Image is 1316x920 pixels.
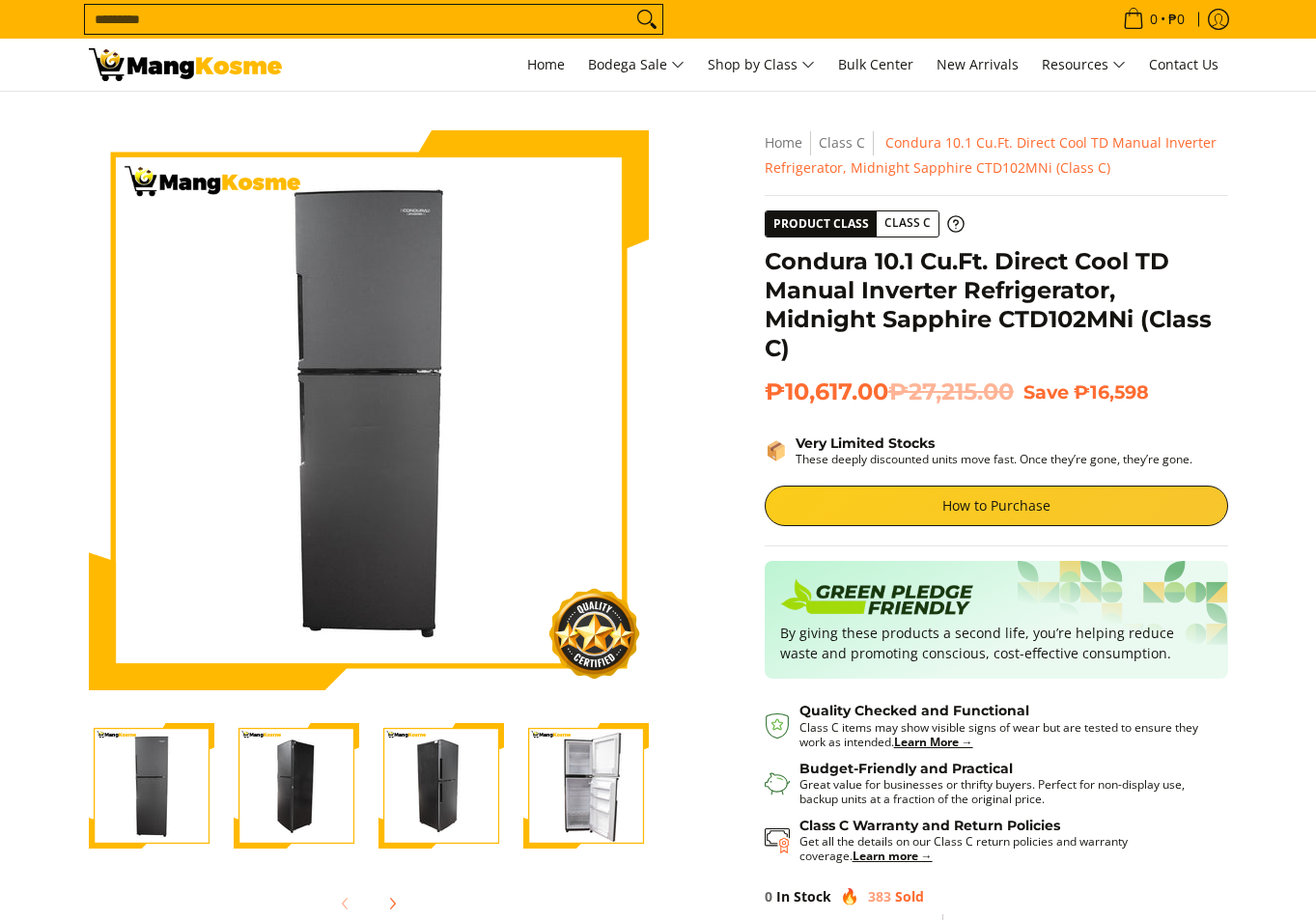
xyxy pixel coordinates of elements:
img: Condura 10.1 Cu. Ft. 2-Door Inverter Ref (Class C) l Mang Kosme [89,48,282,81]
span: ₱10,617.00 [765,377,1014,406]
h1: Condura 10.1 Cu.Ft. Direct Cool TD Manual Inverter Refrigerator, Midnight Sapphire CTD102MNi (Cla... [765,247,1228,363]
span: 0 [765,887,772,906]
span: ₱0 [1165,13,1188,26]
a: Bulk Center [828,39,923,91]
p: Great value for businesses or thrifty buyers. Perfect for non-display use, backup units at a frac... [799,777,1209,806]
span: Class C [877,211,938,236]
img: Condura 10.1 Cu.Ft. Direct Cool TD Manual Inverter Refrigerator, Midnight Sapphire CTD102MNi (Cla... [89,130,649,690]
a: Shop by Class [698,39,825,91]
span: 383 [868,887,891,906]
span: Bodega Sale [588,53,685,77]
span: Shop by Class [708,53,815,77]
p: Class C items may show visible signs of wear but are tested to ensure they work as intended. [799,720,1209,749]
nav: Breadcrumbs [765,130,1228,181]
a: New Arrivals [927,39,1028,91]
span: In Stock [776,887,831,906]
p: By giving these products a second life, you’re helping reduce waste and promoting conscious, cost... [780,623,1213,663]
img: Badge sustainability green pledge friendly [780,576,973,623]
p: These deeply discounted units move fast. Once they’re gone, they’re gone. [796,452,1192,466]
strong: Budget-Friendly and Practical [799,760,1013,777]
a: Product Class Class C [765,210,965,237]
img: Condura 10.1 Cu.Ft. Direct Cool TD Manual Inverter Refrigerator, Midnight Sapphire CTD102MNi (Cla... [378,723,504,849]
span: ₱16,598 [1074,380,1149,404]
strong: Quality Checked and Functional [799,702,1029,719]
a: Resources [1032,39,1135,91]
span: Resources [1042,53,1126,77]
a: How to Purchase [765,486,1228,526]
span: Sold [895,887,924,906]
img: Condura 10.1 Cu.Ft. Direct Cool TD Manual Inverter Refrigerator, Midnight Sapphire CTD102MNi (Cla... [523,723,649,849]
span: Condura 10.1 Cu.Ft. Direct Cool TD Manual Inverter Refrigerator, Midnight Sapphire CTD102MNi (Cla... [765,133,1217,177]
strong: Very Limited Stocks [796,434,935,452]
span: Save [1023,380,1069,404]
span: Contact Us [1149,55,1218,73]
span: Bulk Center [838,55,913,73]
a: Bodega Sale [578,39,694,91]
p: Get all the details on our Class C return policies and warranty coverage. [799,834,1209,863]
img: Condura 10.1 Cu.Ft. Direct Cool TD Manual Inverter Refrigerator, Midnight Sapphire CTD102MNi (Cla... [234,723,359,849]
span: Product Class [766,211,877,237]
span: Home [527,55,565,73]
span: New Arrivals [937,55,1019,73]
a: Contact Us [1139,39,1228,91]
a: Class C [819,133,865,152]
a: Home [765,133,802,152]
a: Learn more → [853,848,933,864]
span: 0 [1147,13,1161,26]
span: • [1117,9,1190,30]
strong: Class C Warranty and Return Policies [799,817,1060,834]
a: Learn More → [894,734,973,750]
nav: Main Menu [301,39,1228,91]
a: Home [518,39,574,91]
button: Search [631,5,662,34]
img: Condura 10.1 Cu.Ft. Direct Cool TD Manual Inverter Refrigerator, Midnight Sapphire CTD102MNi (Cla... [89,723,214,849]
del: ₱27,215.00 [888,377,1014,406]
